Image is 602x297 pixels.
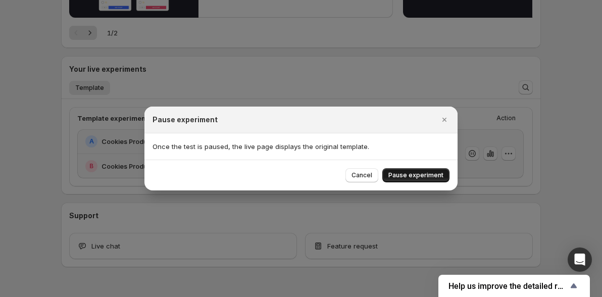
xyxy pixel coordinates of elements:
span: Cancel [352,171,372,179]
span: Help us improve the detailed report for A/B campaigns [448,281,568,291]
p: Once the test is paused, the live page displays the original template. [153,141,449,152]
button: Pause experiment [382,168,449,182]
span: Pause experiment [388,171,443,179]
button: Cancel [345,168,378,182]
h2: Pause experiment [153,115,218,125]
button: Close [437,113,451,127]
div: Open Intercom Messenger [568,247,592,272]
button: Show survey - Help us improve the detailed report for A/B campaigns [448,280,580,292]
